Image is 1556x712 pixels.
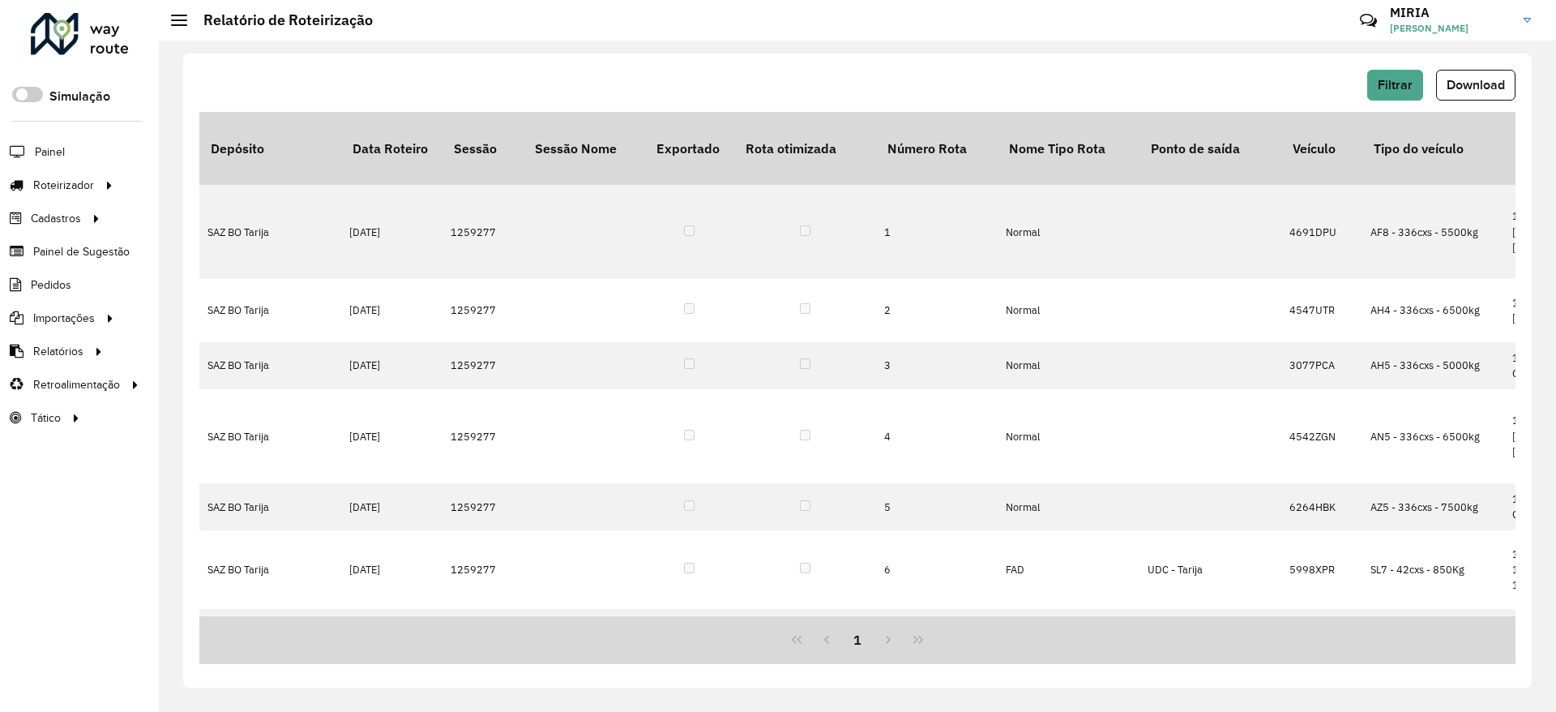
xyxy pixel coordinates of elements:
[199,389,341,483] td: SAZ BO Tarija
[876,389,998,483] td: 4
[33,343,83,360] span: Relatórios
[842,624,873,655] button: 1
[442,112,524,185] th: Sessão
[33,243,130,260] span: Painel de Sugestão
[31,410,61,427] span: Tático
[998,342,1139,389] td: Normal
[998,112,1139,185] th: Nome Tipo Rota
[1362,342,1504,389] td: AH5 - 336cxs - 5000kg
[998,185,1139,279] td: Normal
[199,342,341,389] td: SAZ BO Tarija
[1436,70,1515,101] button: Download
[187,11,373,29] h2: Relatório de Roteirização
[199,530,341,609] td: SAZ BO Tarija
[341,185,442,279] td: [DATE]
[341,112,442,185] th: Data Roteiro
[341,389,442,483] td: [DATE]
[199,279,341,342] td: SAZ BO Tarija
[1139,112,1281,185] th: Ponto de saída
[1362,609,1504,688] td: SL7 - 42cxs - 850Kg
[31,277,71,294] span: Pedidos
[31,210,81,227] span: Cadastros
[1351,3,1386,38] a: Contato Rápido
[442,483,524,530] td: 1259277
[1281,530,1362,609] td: 5998XPR
[442,609,524,688] td: 1259277
[1447,78,1505,92] span: Download
[1281,112,1362,185] th: Veículo
[1362,279,1504,342] td: AH4 - 336cxs - 6500kg
[1281,389,1362,483] td: 4542ZGN
[1281,342,1362,389] td: 3077PCA
[49,87,110,106] label: Simulação
[1362,389,1504,483] td: AN5 - 336cxs - 6500kg
[876,185,998,279] td: 1
[341,530,442,609] td: [DATE]
[876,342,998,389] td: 3
[876,530,998,609] td: 6
[645,112,734,185] th: Exportado
[998,530,1139,609] td: FAD
[199,185,341,279] td: SAZ BO Tarija
[998,389,1139,483] td: Normal
[199,609,341,688] td: SAZ BO Tarija
[341,609,442,688] td: [DATE]
[1281,483,1362,530] td: 6264HBK
[1281,185,1362,279] td: 4691DPU
[1390,21,1511,36] span: [PERSON_NAME]
[1362,112,1504,185] th: Tipo do veículo
[1367,70,1423,101] button: Filtrar
[341,279,442,342] td: [DATE]
[998,279,1139,342] td: Normal
[998,609,1139,688] td: FAD
[1362,530,1504,609] td: SL7 - 42cxs - 850Kg
[33,376,120,393] span: Retroalimentação
[876,112,998,185] th: Número Rota
[876,483,998,530] td: 5
[1281,609,1362,688] td: 5998XPR
[442,279,524,342] td: 1259277
[33,310,95,327] span: Importações
[876,609,998,688] td: 7
[1390,5,1511,20] h3: MIRIA
[199,112,341,185] th: Depósito
[734,112,876,185] th: Rota otimizada
[1281,279,1362,342] td: 4547UTR
[998,483,1139,530] td: Normal
[1378,78,1413,92] span: Filtrar
[1362,185,1504,279] td: AF8 - 336cxs - 5500kg
[442,530,524,609] td: 1259277
[341,342,442,389] td: [DATE]
[1362,483,1504,530] td: AZ5 - 336cxs - 7500kg
[199,483,341,530] td: SAZ BO Tarija
[1139,609,1281,688] td: UDC - Tarija
[876,279,998,342] td: 2
[33,177,94,194] span: Roteirizador
[341,483,442,530] td: [DATE]
[524,112,645,185] th: Sessão Nome
[442,342,524,389] td: 1259277
[442,389,524,483] td: 1259277
[442,185,524,279] td: 1259277
[35,144,65,161] span: Painel
[1139,530,1281,609] td: UDC - Tarija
